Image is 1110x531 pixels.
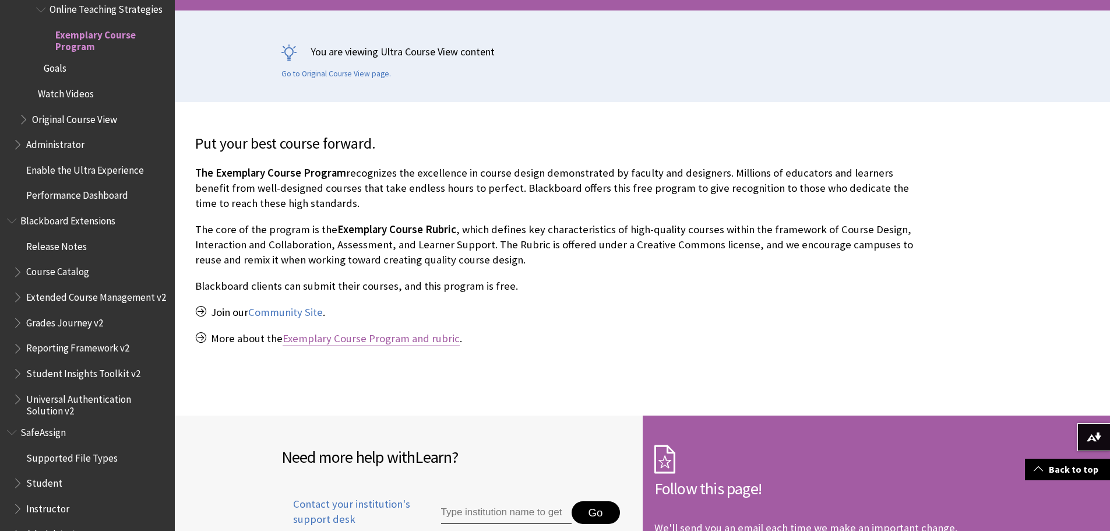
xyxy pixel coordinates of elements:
[281,445,631,469] h2: Need more help with ?
[281,69,391,79] a: Go to Original Course View page.
[26,364,140,379] span: Student Insights Toolkit v2
[283,332,460,346] a: Exemplary Course Program and rubric
[26,262,89,278] span: Course Catalog
[195,166,346,180] span: The Exemplary Course Program
[26,186,128,202] span: Performance Dashboard
[195,133,918,154] p: Put your best course forward.
[26,160,144,176] span: Enable the Ultra Experience
[415,446,452,467] span: Learn
[337,223,456,236] span: Exemplary Course Rubric
[20,211,115,227] span: Blackboard Extensions
[38,84,94,100] span: Watch Videos
[195,331,918,346] p: More about the .
[44,58,66,74] span: Goals
[20,423,66,438] span: SafeAssign
[26,473,62,489] span: Student
[26,499,69,515] span: Instructor
[26,339,129,354] span: Reporting Framework v2
[26,135,84,150] span: Administrator
[572,501,620,525] button: Go
[195,279,918,294] p: Blackboard clients can submit their courses, and this program is free.
[1025,459,1110,480] a: Back to top
[7,211,168,417] nav: Book outline for Blackboard Extensions
[281,497,414,527] span: Contact your institution's support desk
[248,305,323,319] a: Community Site
[654,476,1004,501] h2: Follow this page!
[55,25,167,52] span: Exemplary Course Program
[441,501,572,525] input: Type institution name to get support
[26,389,167,417] span: Universal Authentication Solution v2
[654,445,675,474] img: Subscription Icon
[195,305,918,320] p: Join our .
[195,222,918,268] p: The core of the program is the , which defines key characteristics of high-quality courses within...
[281,44,1004,59] p: You are viewing Ultra Course View content
[26,313,103,329] span: Grades Journey v2
[26,237,87,252] span: Release Notes
[195,166,918,212] p: recognizes the excellence in course design demonstrated by faculty and designers. Millions of edu...
[32,110,117,125] span: Original Course View
[26,287,166,303] span: Extended Course Management v2
[26,448,118,464] span: Supported File Types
